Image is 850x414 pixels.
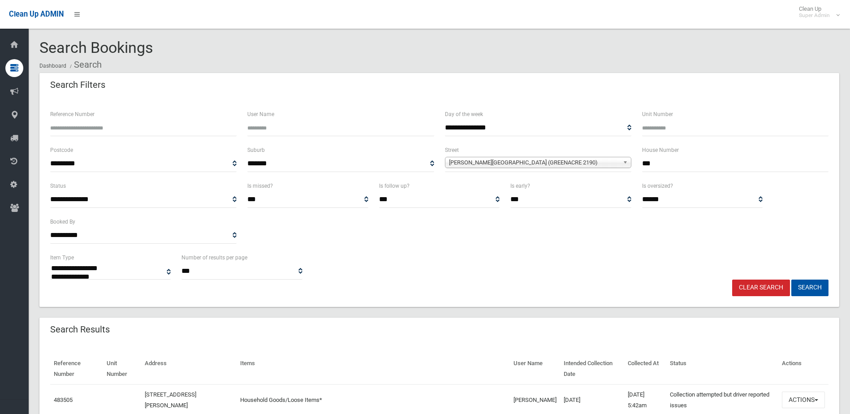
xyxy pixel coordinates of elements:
a: Clear Search [732,280,790,296]
header: Search Results [39,321,121,338]
label: Unit Number [642,109,673,119]
th: Unit Number [103,354,141,384]
label: Is early? [510,181,530,191]
li: Search [68,56,102,73]
header: Search Filters [39,76,116,94]
th: Items [237,354,510,384]
th: Actions [778,354,828,384]
label: Booked By [50,217,75,227]
label: Street [445,145,459,155]
label: Number of results per page [181,253,247,263]
a: 483505 [54,397,73,403]
small: Super Admin [799,12,830,19]
a: [STREET_ADDRESS][PERSON_NAME] [145,391,196,409]
th: Collected At [624,354,666,384]
button: Search [791,280,828,296]
label: Item Type [50,253,74,263]
button: Actions [782,392,825,408]
span: Clean Up [794,5,839,19]
span: Search Bookings [39,39,153,56]
span: Clean Up ADMIN [9,10,64,18]
th: Status [666,354,778,384]
th: Reference Number [50,354,103,384]
label: Reference Number [50,109,95,119]
a: Dashboard [39,63,66,69]
th: User Name [510,354,560,384]
label: Day of the week [445,109,483,119]
label: Is follow up? [379,181,410,191]
span: [PERSON_NAME][GEOGRAPHIC_DATA] (GREENACRE 2190) [449,157,619,168]
label: Is oversized? [642,181,673,191]
label: Status [50,181,66,191]
th: Intended Collection Date [560,354,624,384]
th: Address [141,354,237,384]
label: User Name [247,109,274,119]
label: House Number [642,145,679,155]
label: Postcode [50,145,73,155]
label: Suburb [247,145,265,155]
label: Is missed? [247,181,273,191]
